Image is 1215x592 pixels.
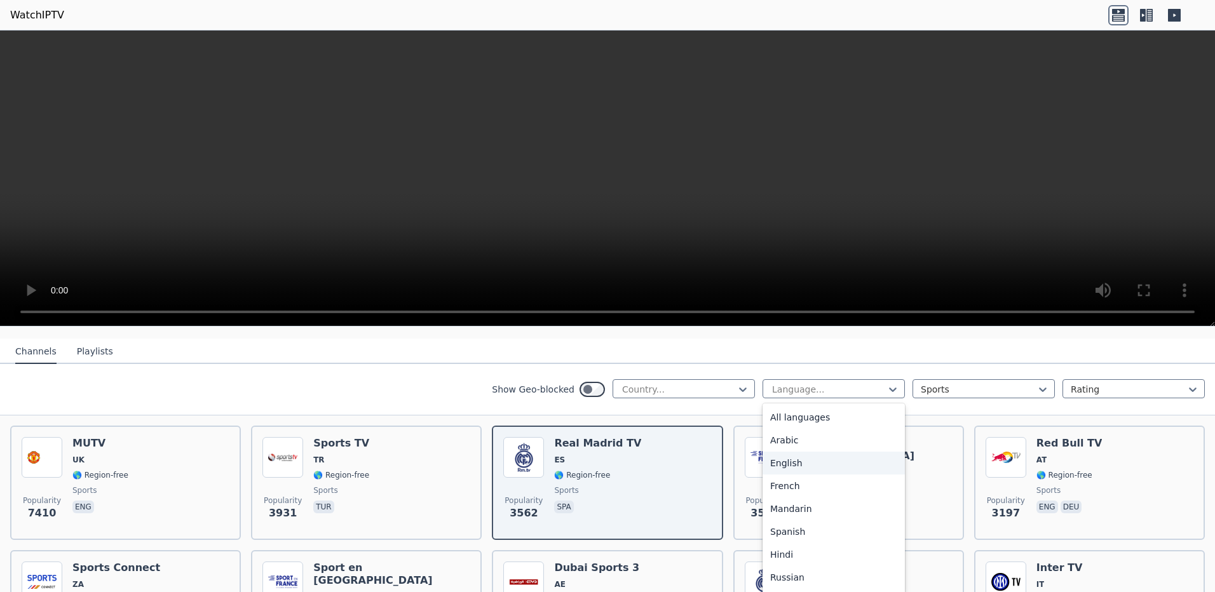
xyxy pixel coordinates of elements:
[554,501,573,513] p: spa
[77,340,113,364] button: Playlists
[763,452,905,474] div: English
[492,383,574,396] label: Show Geo-blocked
[269,506,297,521] span: 3931
[554,579,565,589] span: AE
[313,437,369,450] h6: Sports TV
[986,437,1026,478] img: Red Bull TV
[1036,501,1058,513] p: eng
[72,485,97,495] span: sports
[763,520,905,543] div: Spanish
[15,340,57,364] button: Channels
[987,495,1025,506] span: Popularity
[1061,501,1082,513] p: deu
[763,474,905,497] div: French
[313,562,470,587] h6: Sport en [GEOGRAPHIC_DATA]
[763,497,905,520] div: Mandarin
[503,437,544,478] img: Real Madrid TV
[763,566,905,589] div: Russian
[1036,437,1103,450] h6: Red Bull TV
[1036,485,1061,495] span: sports
[10,8,64,23] a: WatchIPTV
[1036,455,1047,465] span: AT
[23,495,61,506] span: Popularity
[72,470,128,480] span: 🌎 Region-free
[746,495,784,506] span: Popularity
[750,506,779,521] span: 3532
[510,506,538,521] span: 3562
[313,501,334,513] p: tur
[745,437,785,478] img: Sport en France
[554,562,639,574] h6: Dubai Sports 3
[554,470,610,480] span: 🌎 Region-free
[313,485,337,495] span: sports
[22,437,62,478] img: MUTV
[72,501,94,513] p: eng
[554,437,641,450] h6: Real Madrid TV
[554,455,565,465] span: ES
[763,543,905,566] div: Hindi
[763,429,905,452] div: Arabic
[72,455,85,465] span: UK
[262,437,303,478] img: Sports TV
[554,485,578,495] span: sports
[313,470,369,480] span: 🌎 Region-free
[763,406,905,429] div: All languages
[72,579,84,589] span: ZA
[264,495,302,506] span: Popularity
[1036,579,1045,589] span: IT
[313,455,324,465] span: TR
[72,437,128,450] h6: MUTV
[1036,562,1092,574] h6: Inter TV
[505,495,543,506] span: Popularity
[992,506,1021,521] span: 3197
[72,562,160,574] h6: Sports Connect
[1036,470,1092,480] span: 🌎 Region-free
[28,506,57,521] span: 7410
